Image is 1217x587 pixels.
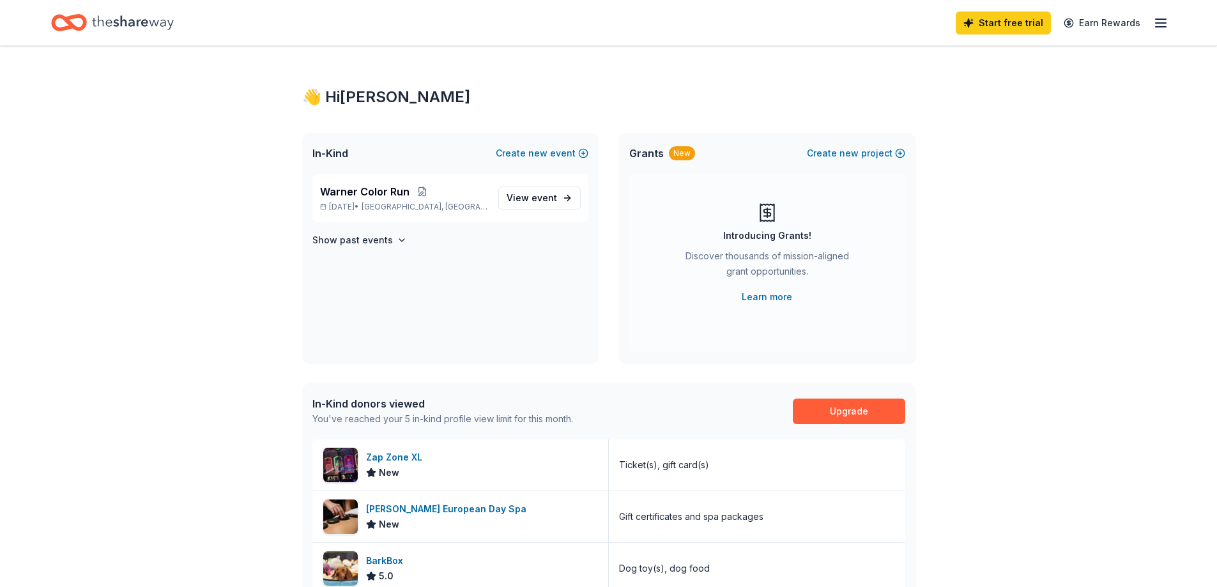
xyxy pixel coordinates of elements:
img: Image for Zap Zone XL [323,448,358,482]
div: Ticket(s), gift card(s) [619,457,709,473]
span: 5.0 [379,568,394,584]
div: You've reached your 5 in-kind profile view limit for this month. [312,411,573,427]
div: New [669,146,695,160]
a: Start free trial [956,11,1051,34]
a: Home [51,8,174,38]
p: [DATE] • [320,202,488,212]
h4: Show past events [312,233,393,248]
div: In-Kind donors viewed [312,396,573,411]
span: View [507,190,557,206]
button: Show past events [312,233,407,248]
img: Image for BarkBox [323,551,358,586]
span: Warner Color Run [320,184,409,199]
a: Learn more [742,289,792,305]
img: Image for Margot European Day Spa [323,499,358,534]
div: [PERSON_NAME] European Day Spa [366,501,532,517]
div: Introducing Grants! [723,228,811,243]
span: New [379,465,399,480]
div: Discover thousands of mission-aligned grant opportunities. [680,248,854,284]
button: Createnewproject [807,146,905,161]
div: BarkBox [366,553,408,568]
span: New [379,517,399,532]
a: Upgrade [793,399,905,424]
div: Zap Zone XL [366,450,427,465]
a: View event [498,187,581,210]
div: Dog toy(s), dog food [619,561,710,576]
span: In-Kind [312,146,348,161]
span: event [532,192,557,203]
a: Earn Rewards [1056,11,1148,34]
span: Grants [629,146,664,161]
span: [GEOGRAPHIC_DATA], [GEOGRAPHIC_DATA] [362,202,487,212]
button: Createnewevent [496,146,588,161]
div: Gift certificates and spa packages [619,509,763,524]
span: new [839,146,859,161]
div: 👋 Hi [PERSON_NAME] [302,87,915,107]
span: new [528,146,547,161]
